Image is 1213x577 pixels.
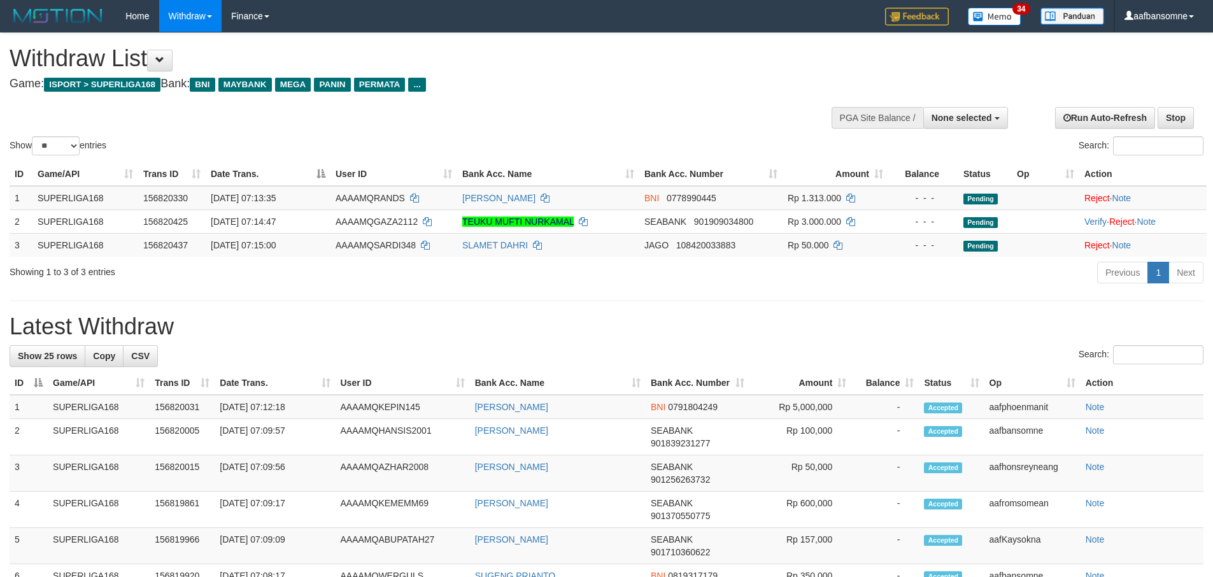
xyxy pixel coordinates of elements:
th: Action [1081,371,1203,395]
td: 156820005 [150,419,215,455]
th: User ID: activate to sort column ascending [330,162,457,186]
td: · [1079,186,1207,210]
td: - [851,455,919,492]
td: AAAAMQKEPIN145 [336,395,470,419]
span: Copy [93,351,115,361]
a: Next [1168,262,1203,283]
a: Run Auto-Refresh [1055,107,1155,129]
span: Accepted [924,462,962,473]
h1: Withdraw List [10,46,796,71]
label: Search: [1079,345,1203,364]
td: 156819966 [150,528,215,564]
a: Note [1086,498,1105,508]
td: Rp 600,000 [749,492,851,528]
th: Date Trans.: activate to sort column ascending [215,371,335,395]
th: Bank Acc. Name: activate to sort column ascending [470,371,646,395]
span: CSV [131,351,150,361]
h1: Latest Withdraw [10,314,1203,339]
td: SUPERLIGA168 [48,419,150,455]
a: [PERSON_NAME] [475,534,548,545]
th: Trans ID: activate to sort column ascending [150,371,215,395]
span: Accepted [924,402,962,413]
td: 3 [10,233,32,257]
div: PGA Site Balance / [832,107,923,129]
span: Pending [963,217,998,228]
td: - [851,419,919,455]
span: SEABANK [651,498,693,508]
td: AAAAMQKEMEMM69 [336,492,470,528]
span: Copy 901256263732 to clipboard [651,474,710,485]
a: SLAMET DAHRI [462,240,528,250]
a: 1 [1147,262,1169,283]
span: BNI [651,402,665,412]
a: TEUKU MUFTI NURKAMAL [462,217,574,227]
span: SEABANK [651,425,693,436]
th: Op: activate to sort column ascending [984,371,1081,395]
img: Feedback.jpg [885,8,949,25]
td: 156820031 [150,395,215,419]
span: Copy 108420033883 to clipboard [676,240,735,250]
th: Balance: activate to sort column ascending [851,371,919,395]
span: Show 25 rows [18,351,77,361]
a: Verify [1084,217,1107,227]
th: Bank Acc. Number: activate to sort column ascending [639,162,783,186]
a: Reject [1084,193,1110,203]
img: MOTION_logo.png [10,6,106,25]
td: [DATE] 07:09:56 [215,455,335,492]
div: - - - [893,239,953,252]
td: 3 [10,455,48,492]
span: Pending [963,241,998,252]
span: Copy 901839231277 to clipboard [651,438,710,448]
span: MEGA [275,78,311,92]
a: [PERSON_NAME] [475,498,548,508]
td: 5 [10,528,48,564]
span: BNI [644,193,659,203]
span: Accepted [924,426,962,437]
th: Op: activate to sort column ascending [1012,162,1079,186]
a: Stop [1158,107,1194,129]
th: ID: activate to sort column descending [10,371,48,395]
span: Copy 0791804249 to clipboard [668,402,718,412]
a: Note [1137,217,1156,227]
th: Game/API: activate to sort column ascending [32,162,138,186]
a: Copy [85,345,124,367]
span: AAAAMQSARDI348 [336,240,416,250]
span: BNI [190,78,215,92]
td: · [1079,233,1207,257]
span: SEABANK [651,534,693,545]
th: Balance [888,162,958,186]
td: [DATE] 07:12:18 [215,395,335,419]
th: Trans ID: activate to sort column ascending [138,162,206,186]
td: Rp 5,000,000 [749,395,851,419]
td: 156820015 [150,455,215,492]
h4: Game: Bank: [10,78,796,90]
td: AAAAMQAZHAR2008 [336,455,470,492]
button: None selected [923,107,1008,129]
th: Action [1079,162,1207,186]
a: Reject [1109,217,1135,227]
a: Reject [1084,240,1110,250]
span: [DATE] 07:14:47 [211,217,276,227]
td: 1 [10,395,48,419]
a: Note [1086,462,1105,472]
span: Accepted [924,535,962,546]
td: Rp 50,000 [749,455,851,492]
a: [PERSON_NAME] [475,402,548,412]
td: aafKaysokna [984,528,1081,564]
span: Copy 901909034800 to clipboard [694,217,753,227]
td: - [851,528,919,564]
a: Show 25 rows [10,345,85,367]
span: Accepted [924,499,962,509]
td: 156819861 [150,492,215,528]
a: Note [1086,425,1105,436]
span: 156820437 [143,240,188,250]
label: Show entries [10,136,106,155]
div: - - - [893,192,953,204]
span: Pending [963,194,998,204]
span: ... [408,78,425,92]
a: [PERSON_NAME] [475,462,548,472]
span: Copy 901710360622 to clipboard [651,547,710,557]
td: 4 [10,492,48,528]
td: aafhonsreyneang [984,455,1081,492]
span: AAAAMQRANDS [336,193,405,203]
